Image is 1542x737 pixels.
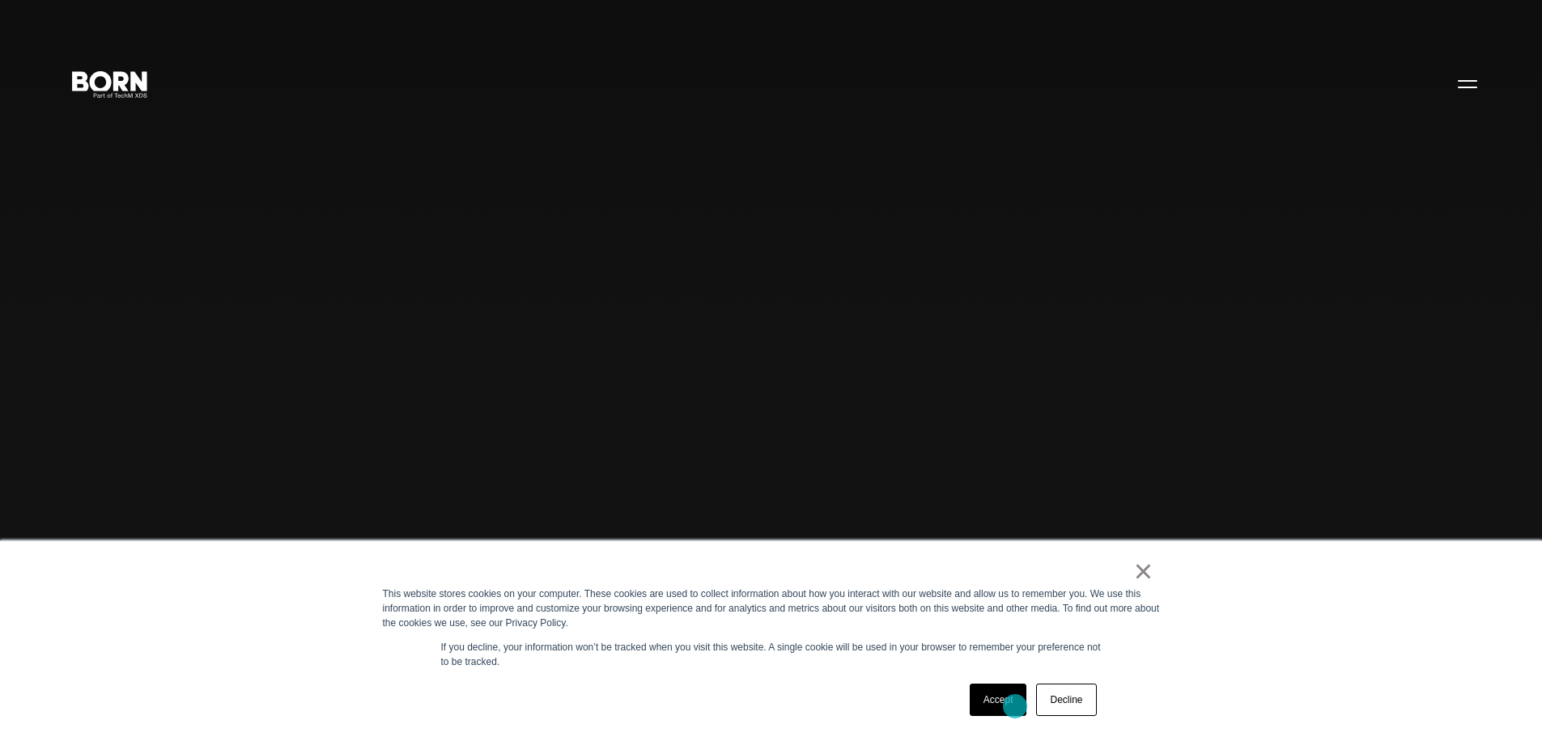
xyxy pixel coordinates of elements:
a: × [1134,564,1153,578]
a: Accept [970,684,1027,716]
p: If you decline, your information won’t be tracked when you visit this website. A single cookie wi... [441,640,1102,669]
div: This website stores cookies on your computer. These cookies are used to collect information about... [383,587,1160,630]
a: Decline [1036,684,1096,716]
button: Open [1448,66,1487,100]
